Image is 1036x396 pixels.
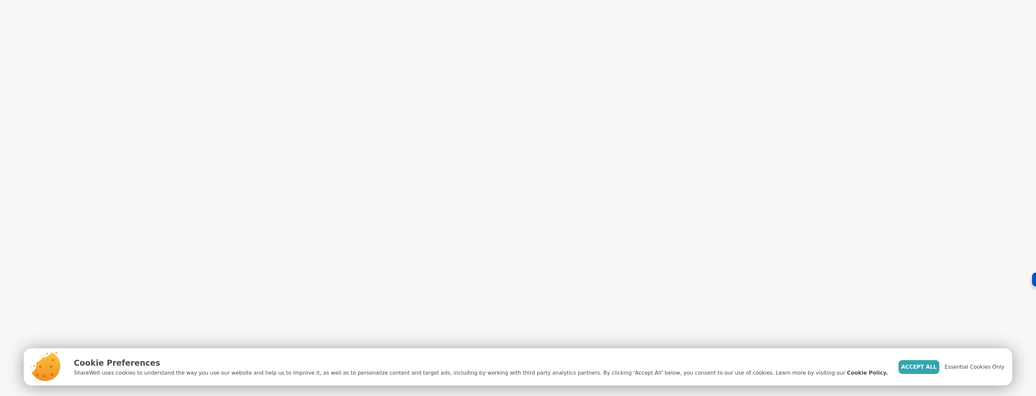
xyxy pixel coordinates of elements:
[899,360,939,374] button: Accept All
[74,357,888,369] p: Cookie Preferences
[74,369,888,377] p: ShareWell uses cookies to understand the way you use our website and help us to improve it, as we...
[847,369,888,377] a: Cookie Policy.
[945,363,1004,371] span: Essential Cookies Only
[901,363,937,371] span: Accept All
